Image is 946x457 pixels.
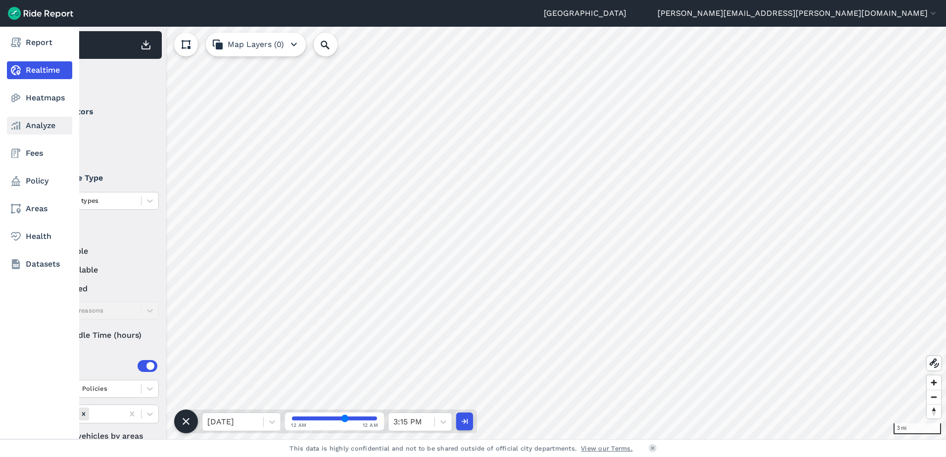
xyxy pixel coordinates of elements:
[581,444,633,453] a: View our Terms.
[7,144,72,162] a: Fees
[53,360,157,372] div: Areas
[206,33,306,56] button: Map Layers (0)
[40,98,157,126] summary: Operators
[8,7,73,20] img: Ride Report
[40,245,159,257] label: available
[40,430,159,442] label: Filter vehicles by areas
[7,61,72,79] a: Realtime
[78,408,89,420] div: Remove Areas (23)
[7,255,72,273] a: Datasets
[36,63,162,94] div: Filter
[40,218,157,245] summary: Status
[291,421,307,429] span: 12 AM
[894,423,941,434] div: 3 mi
[7,228,72,245] a: Health
[7,34,72,51] a: Report
[7,172,72,190] a: Policy
[927,404,941,418] button: Reset bearing to north
[40,264,159,276] label: unavailable
[363,421,378,429] span: 12 AM
[40,126,159,137] label: Bird
[40,352,157,380] summary: Areas
[927,375,941,390] button: Zoom in
[7,117,72,135] a: Analyze
[40,283,159,295] label: reserved
[658,7,938,19] button: [PERSON_NAME][EMAIL_ADDRESS][PERSON_NAME][DOMAIN_NAME]
[544,7,626,19] a: [GEOGRAPHIC_DATA]
[314,33,353,56] input: Search Location or Vehicles
[40,144,159,156] label: Lime
[7,200,72,218] a: Areas
[40,326,159,344] div: Idle Time (hours)
[32,27,946,439] canvas: Map
[40,164,157,192] summary: Vehicle Type
[7,89,72,107] a: Heatmaps
[927,390,941,404] button: Zoom out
